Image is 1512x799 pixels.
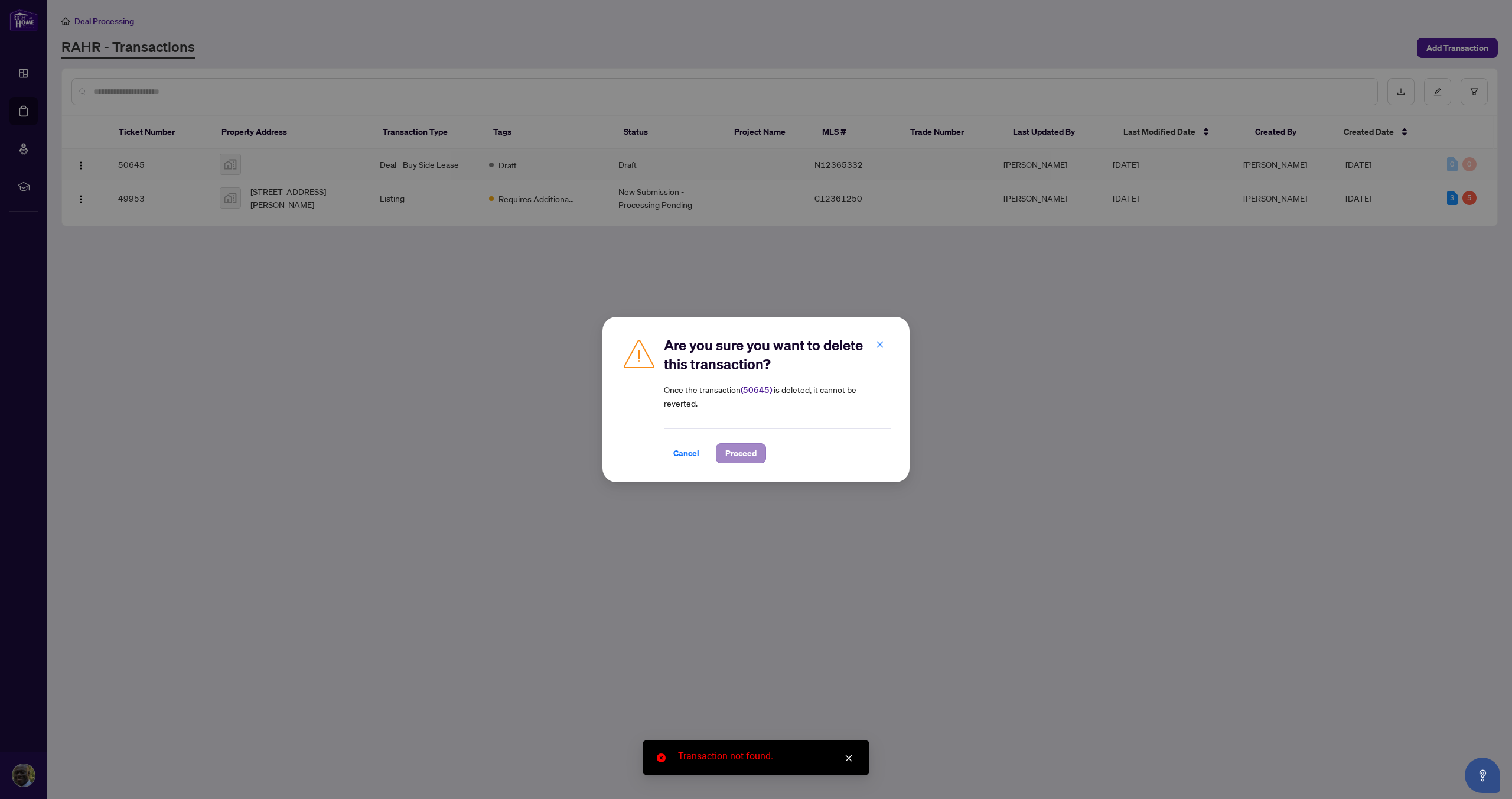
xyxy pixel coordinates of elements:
a: Close [842,752,855,765]
button: Proceed [716,443,766,463]
span: close [845,754,853,762]
strong: ( 50645 ) [741,385,772,395]
article: Once the transaction is deleted, it cannot be reverted. [664,383,891,410]
button: Cancel [664,443,709,463]
span: close-circle [657,753,666,762]
span: Proceed [725,444,757,463]
button: Open asap [1465,758,1500,793]
div: Transaction not found. [678,749,855,764]
span: Cancel [673,444,699,463]
span: close [876,340,884,349]
h2: Are you sure you want to delete this transaction? [664,336,891,373]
